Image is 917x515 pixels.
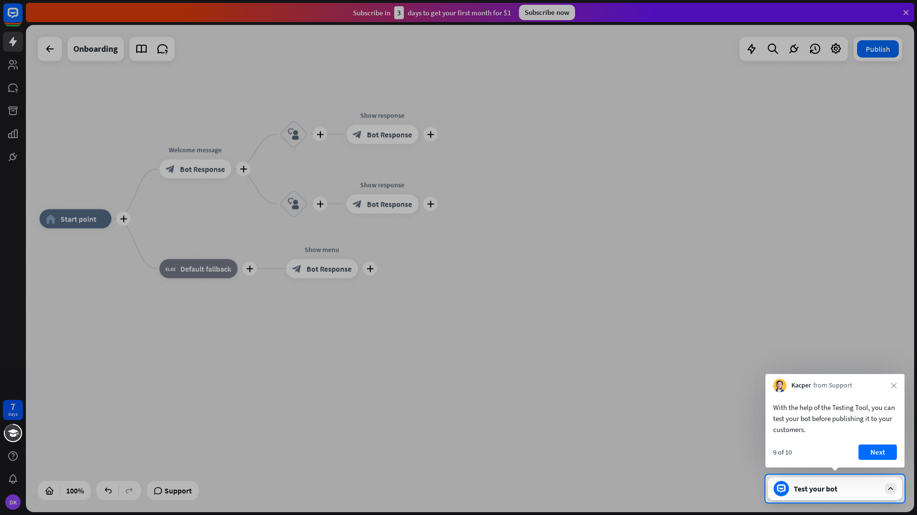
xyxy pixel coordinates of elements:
div: Test your bot [794,484,880,493]
div: 9 of 10 [773,448,792,456]
i: close [891,383,897,388]
span: Kacper [791,381,811,390]
button: Open LiveChat chat widget [8,4,36,33]
button: Next [858,445,897,460]
div: With the help of the Testing Tool, you can test your bot before publishing it to your customers. [773,402,897,435]
span: from Support [813,381,852,390]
